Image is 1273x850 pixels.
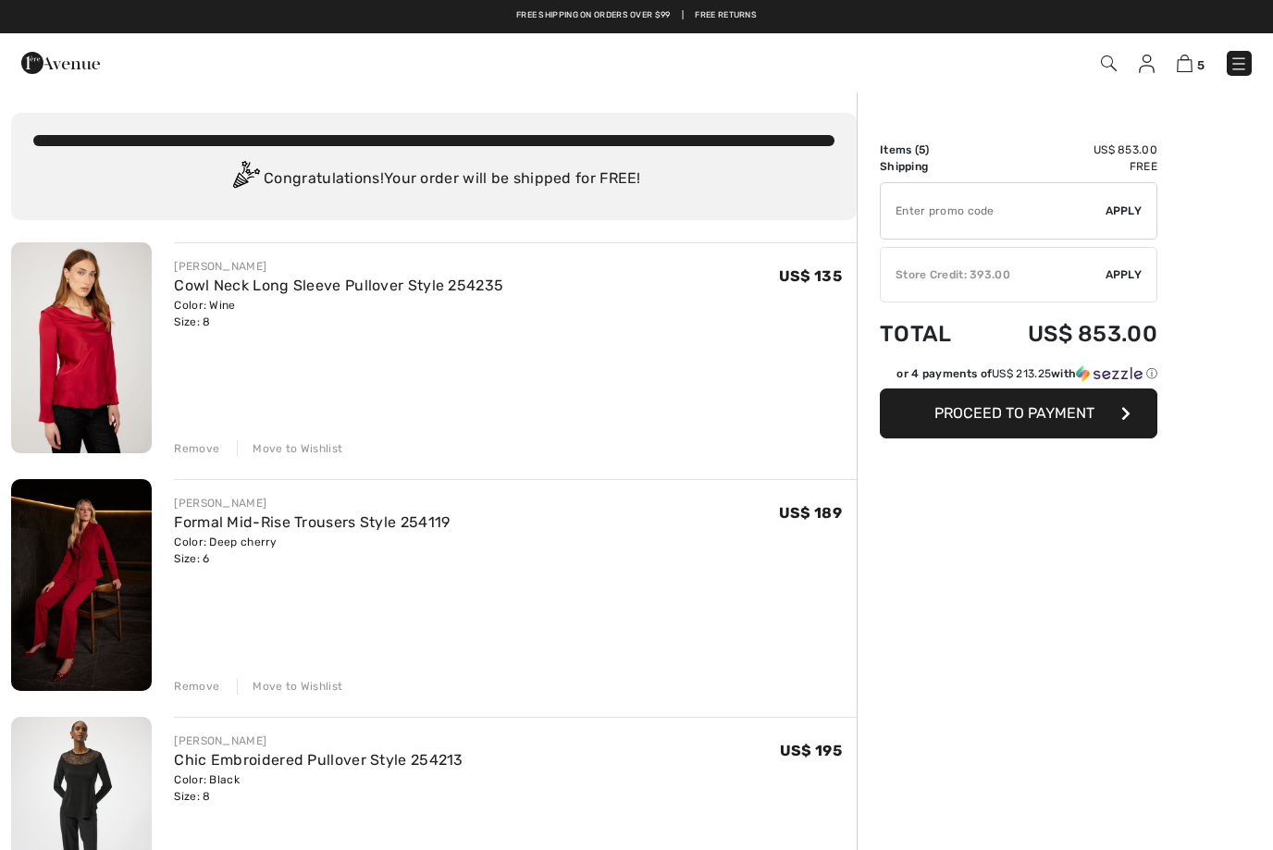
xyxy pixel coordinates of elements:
span: Apply [1106,266,1143,283]
span: US$ 195 [780,742,842,759]
a: Cowl Neck Long Sleeve Pullover Style 254235 [174,277,503,294]
img: Congratulation2.svg [227,161,264,198]
div: Store Credit: 393.00 [881,266,1106,283]
td: Shipping [880,158,979,175]
div: Move to Wishlist [237,678,342,695]
div: [PERSON_NAME] [174,733,463,749]
img: 1ère Avenue [21,44,100,81]
td: Total [880,302,979,365]
img: Sezzle [1076,365,1143,382]
button: Proceed to Payment [880,388,1157,438]
span: | [682,9,684,22]
div: or 4 payments ofUS$ 213.25withSezzle Click to learn more about Sezzle [880,365,1157,388]
div: Remove [174,678,219,695]
div: Color: Wine Size: 8 [174,297,503,330]
span: 5 [1197,58,1205,72]
div: Color: Deep cherry Size: 6 [174,534,450,567]
span: 5 [919,143,925,156]
td: US$ 853.00 [979,302,1157,365]
span: US$ 213.25 [992,367,1051,380]
div: [PERSON_NAME] [174,258,503,275]
img: Menu [1230,55,1248,73]
input: Promo code [881,183,1106,239]
div: [PERSON_NAME] [174,495,450,511]
span: US$ 135 [779,267,842,285]
a: Free shipping on orders over $99 [516,9,671,22]
img: Shopping Bag [1177,55,1193,72]
div: Congratulations! Your order will be shipped for FREE! [33,161,834,198]
img: Cowl Neck Long Sleeve Pullover Style 254235 [11,242,152,453]
div: or 4 payments of with [896,365,1157,382]
img: Search [1101,55,1117,71]
a: 5 [1177,52,1205,74]
img: Formal Mid-Rise Trousers Style 254119 [11,479,152,690]
a: Formal Mid-Rise Trousers Style 254119 [174,513,450,531]
span: Proceed to Payment [934,404,1094,422]
td: Items ( ) [880,142,979,158]
a: 1ère Avenue [21,53,100,70]
div: Move to Wishlist [237,440,342,457]
a: Chic Embroidered Pullover Style 254213 [174,751,463,769]
td: Free [979,158,1157,175]
img: My Info [1139,55,1155,73]
span: Apply [1106,203,1143,219]
div: Remove [174,440,219,457]
div: Color: Black Size: 8 [174,771,463,805]
a: Free Returns [695,9,757,22]
td: US$ 853.00 [979,142,1157,158]
span: US$ 189 [779,504,842,522]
